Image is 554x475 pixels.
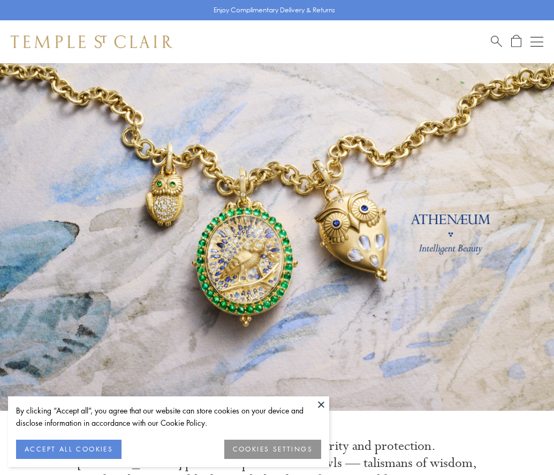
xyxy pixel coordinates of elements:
[214,5,335,16] p: Enjoy Complimentary Delivery & Returns
[491,35,502,48] a: Search
[16,440,122,459] button: ACCEPT ALL COOKIES
[224,440,321,459] button: COOKIES SETTINGS
[511,35,521,48] a: Open Shopping Bag
[16,404,321,429] div: By clicking “Accept all”, you agree that our website can store cookies on your device and disclos...
[11,35,172,48] img: Temple St. Clair
[530,35,543,48] button: Open navigation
